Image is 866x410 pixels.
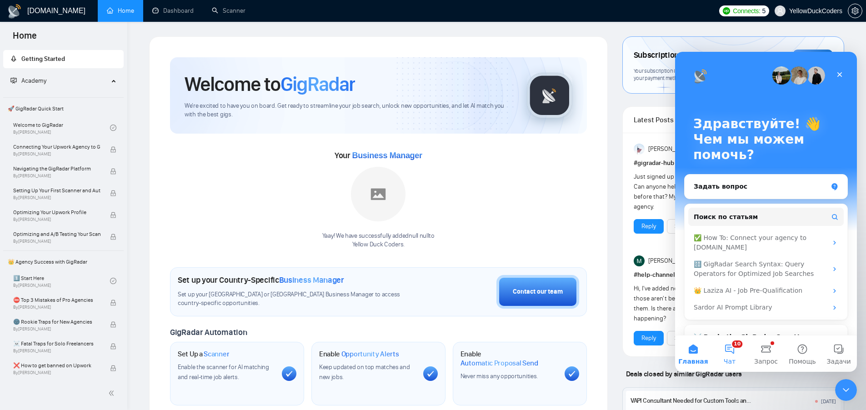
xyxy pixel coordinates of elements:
span: setting [848,7,862,15]
span: 🌚 Rookie Traps for New Agencies [13,317,100,326]
a: Welcome to GigRadarBy[PERSON_NAME] [13,118,110,138]
span: lock [110,234,116,240]
h1: Enable [319,350,399,359]
span: Scanner [204,350,229,359]
button: setting [848,4,862,18]
span: rocket [10,55,17,62]
span: [PERSON_NAME] [648,256,693,266]
span: We're excited to have you on board. Get ready to streamline your job search, unlock new opportuni... [185,102,512,119]
span: Your [335,150,422,160]
span: Задачи [151,306,175,313]
div: Just signed up [DATE], my onboarding call is not till [DATE]. Can anyone help me to get started t... [634,172,793,212]
img: Milan Stojanovic [634,255,645,266]
img: logo [7,4,22,19]
span: Automatic Proposal Send [461,359,538,368]
span: By [PERSON_NAME] [13,151,100,157]
span: By [PERSON_NAME] [13,217,100,222]
span: check-circle [110,278,116,284]
iframe: Intercom live chat [835,379,857,401]
div: ⚔️ Begin the GigRadar Quest! [19,280,125,290]
div: [DATE] [821,398,836,405]
span: By [PERSON_NAME] [13,173,100,179]
div: Hi, I've added new projects on my upwork profile but those aren't being loaded in gigradar, so I ... [634,284,793,324]
span: Optimizing Your Upwork Profile [13,208,100,217]
div: Закрыть [156,15,173,31]
span: By [PERSON_NAME] [13,370,100,375]
button: Contact our team [496,275,579,309]
h1: Welcome to [185,72,355,96]
span: Главная [3,306,33,313]
div: Reminder [793,50,833,61]
span: Home [5,29,44,48]
span: Latest Posts from the GigRadar Community [634,114,699,125]
span: Never miss any opportunities. [461,372,538,380]
span: Business Manager [352,151,422,160]
span: GigRadar [280,72,355,96]
p: Yellow Duck Coders . [322,240,435,249]
button: See the details [667,331,722,345]
span: lock [110,321,116,328]
span: By [PERSON_NAME] [13,305,100,310]
span: Connects: [733,6,760,16]
a: searchScanner [212,7,245,15]
span: lock [110,190,116,196]
li: Getting Started [3,50,124,68]
span: Academy [21,77,46,85]
h1: # help-channel [634,270,833,280]
button: Чат [36,284,73,320]
span: lock [110,212,116,218]
img: Anisuzzaman Khan [634,144,645,155]
button: Запрос [73,284,109,320]
h1: # gigradar-hub [634,158,833,168]
h1: Set Up a [178,350,229,359]
span: By [PERSON_NAME] [13,239,100,244]
span: fund-projection-screen [10,77,17,84]
span: Чат [49,306,60,313]
button: Reply [634,331,664,345]
button: Reply [634,219,664,234]
span: Set up your [GEOGRAPHIC_DATA] or [GEOGRAPHIC_DATA] Business Manager to access country-specific op... [178,290,419,308]
a: Reply [641,333,656,343]
span: Getting Started [21,55,65,63]
span: Business Manager [279,275,344,285]
span: Your subscription is set to renew on . To keep things running smoothly, make sure your payment me... [634,67,829,82]
span: check-circle [110,125,116,131]
a: 1️⃣ Start HereBy[PERSON_NAME] [13,271,110,291]
span: lock [110,365,116,371]
span: ❌ How to get banned on Upwork [13,361,100,370]
img: gigradar-logo.png [527,73,572,118]
button: Задачи [145,284,182,320]
span: GigRadar Automation [170,327,247,337]
a: Reply [641,221,656,231]
span: [PERSON_NAME] [648,144,693,154]
span: Enable the scanner for AI matching and real-time job alerts. [178,363,269,381]
img: upwork-logo.png [723,7,730,15]
span: lock [110,168,116,175]
span: Помощь [114,306,141,313]
div: ⚔️ Begin the GigRadar Quest! [9,273,173,338]
span: lock [110,300,116,306]
h1: Enable [461,350,557,367]
span: double-left [108,389,117,398]
span: lock [110,343,116,350]
a: setting [848,7,862,15]
span: 🚀 GigRadar Quick Start [4,100,123,118]
img: placeholder.png [351,167,405,221]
